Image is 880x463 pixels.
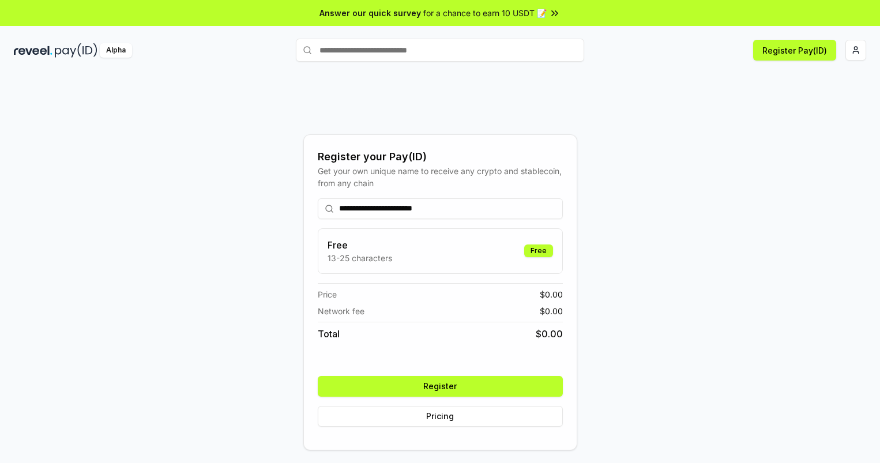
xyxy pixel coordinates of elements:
[540,305,563,317] span: $ 0.00
[14,43,52,58] img: reveel_dark
[318,327,340,341] span: Total
[524,244,553,257] div: Free
[318,406,563,427] button: Pricing
[540,288,563,300] span: $ 0.00
[318,305,364,317] span: Network fee
[318,376,563,397] button: Register
[328,252,392,264] p: 13-25 characters
[423,7,547,19] span: for a chance to earn 10 USDT 📝
[536,327,563,341] span: $ 0.00
[328,238,392,252] h3: Free
[100,43,132,58] div: Alpha
[318,288,337,300] span: Price
[55,43,97,58] img: pay_id
[318,165,563,189] div: Get your own unique name to receive any crypto and stablecoin, from any chain
[318,149,563,165] div: Register your Pay(ID)
[319,7,421,19] span: Answer our quick survey
[753,40,836,61] button: Register Pay(ID)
